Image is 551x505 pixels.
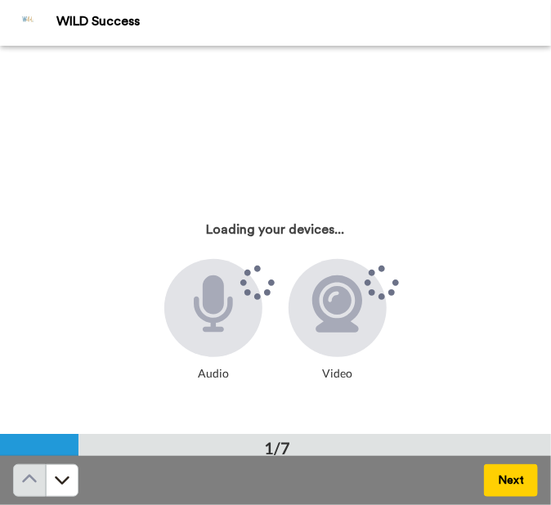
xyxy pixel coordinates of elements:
div: 1/7 [238,436,316,459]
img: Profile Image [9,3,48,42]
div: Video [315,357,361,390]
div: Audio [190,357,237,390]
h3: Loading your devices... [207,223,345,238]
button: Next [484,464,538,497]
div: WILD Success [56,14,550,29]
